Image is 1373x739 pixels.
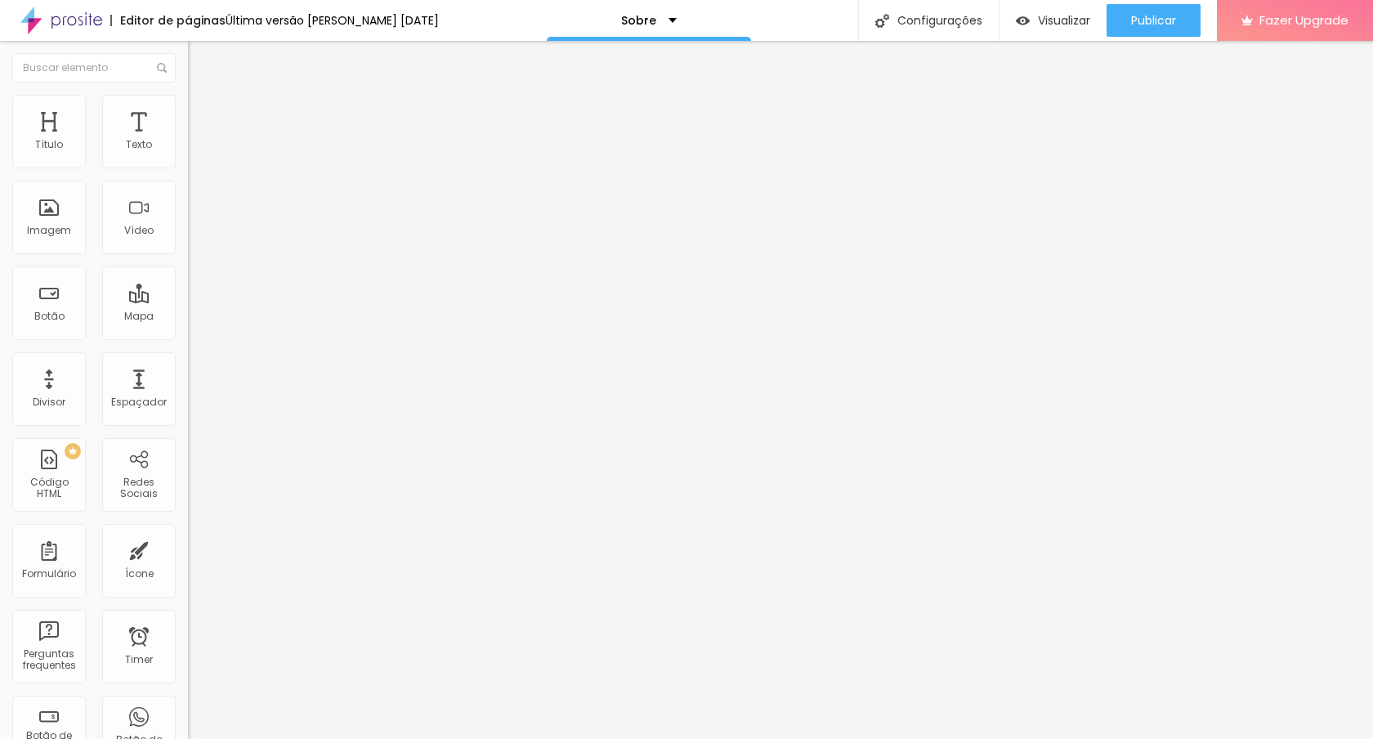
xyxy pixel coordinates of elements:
div: Perguntas frequentes [16,648,81,672]
img: Icone [157,63,167,73]
button: Publicar [1107,4,1201,37]
iframe: Editor [188,41,1373,739]
div: Título [35,139,63,150]
div: Editor de páginas [110,15,226,26]
div: Botão [34,311,65,322]
div: Vídeo [124,225,154,236]
p: Sobre [621,15,656,26]
span: Fazer Upgrade [1259,13,1348,27]
input: Buscar elemento [12,53,176,83]
div: Espaçador [111,396,167,408]
div: Redes Sociais [106,477,171,500]
div: Ícone [125,568,154,580]
img: Icone [875,14,889,28]
img: view-1.svg [1016,14,1030,28]
div: Mapa [124,311,154,322]
div: Texto [126,139,152,150]
span: Visualizar [1038,14,1090,27]
div: Timer [125,654,153,665]
div: Formulário [22,568,76,580]
button: Visualizar [1000,4,1107,37]
div: Imagem [27,225,71,236]
span: Publicar [1131,14,1176,27]
div: Última versão [PERSON_NAME] [DATE] [226,15,439,26]
div: Código HTML [16,477,81,500]
div: Divisor [33,396,65,408]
